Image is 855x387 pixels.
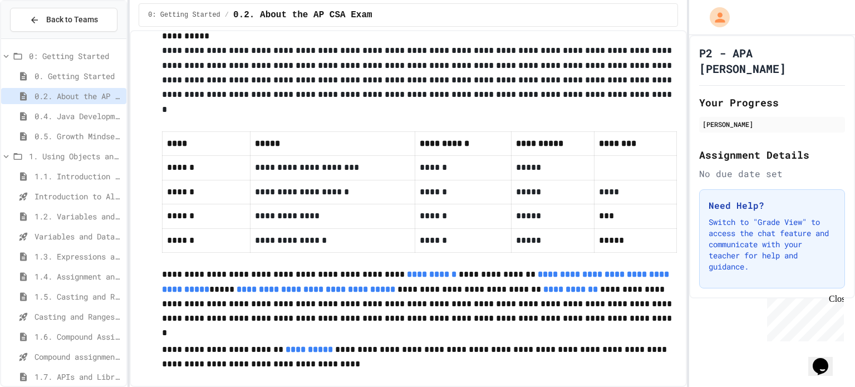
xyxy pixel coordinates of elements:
[699,95,845,110] h2: Your Progress
[233,8,372,22] span: 0.2. About the AP CSA Exam
[35,231,122,242] span: Variables and Data Types - Quiz
[709,217,836,272] p: Switch to "Grade View" to access the chat feature and communicate with your teacher for help and ...
[35,170,122,182] span: 1.1. Introduction to Algorithms, Programming, and Compilers
[148,11,220,19] span: 0: Getting Started
[763,294,844,341] iframe: chat widget
[35,371,122,383] span: 1.7. APIs and Libraries
[35,90,122,102] span: 0.2. About the AP CSA Exam
[698,4,733,30] div: My Account
[35,311,122,322] span: Casting and Ranges of variables - Quiz
[808,342,844,376] iframe: chat widget
[699,167,845,180] div: No due date set
[699,45,845,76] h1: P2 - APA [PERSON_NAME]
[10,8,117,32] button: Back to Teams
[35,331,122,342] span: 1.6. Compound Assignment Operators
[35,291,122,302] span: 1.5. Casting and Ranges of Values
[29,50,122,62] span: 0: Getting Started
[709,199,836,212] h3: Need Help?
[35,110,122,122] span: 0.4. Java Development Environments
[35,190,122,202] span: Introduction to Algorithms, Programming, and Compilers
[35,130,122,142] span: 0.5. Growth Mindset and Pair Programming
[46,14,98,26] span: Back to Teams
[4,4,77,71] div: Chat with us now!Close
[35,251,122,262] span: 1.3. Expressions and Output [New]
[702,119,842,129] div: [PERSON_NAME]
[699,147,845,163] h2: Assignment Details
[225,11,229,19] span: /
[29,150,122,162] span: 1. Using Objects and Methods
[35,210,122,222] span: 1.2. Variables and Data Types
[35,351,122,362] span: Compound assignment operators - Quiz
[35,271,122,282] span: 1.4. Assignment and Input
[35,70,122,82] span: 0. Getting Started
